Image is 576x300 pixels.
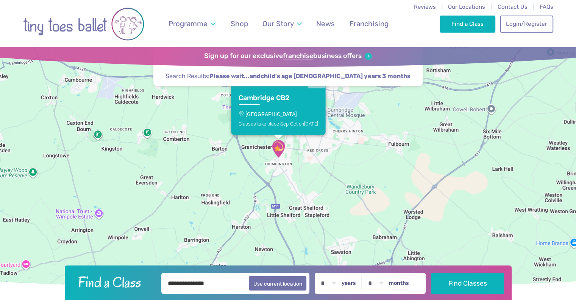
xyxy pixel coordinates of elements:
a: Shop [227,15,251,33]
strong: and [209,72,411,80]
span: Franchising [350,19,389,28]
a: Franchising [346,15,392,33]
a: Cambridge CB2[GEOGRAPHIC_DATA]Classes take place Sep-Oct on[DATE] [231,88,325,135]
a: Reviews [414,3,436,10]
span: Shop [231,19,248,28]
span: Programme [169,19,208,28]
span: News [316,19,335,28]
button: Use current location [249,276,307,291]
label: years [342,280,356,287]
a: Our Locations [448,3,485,10]
div: Classes take place Sep-Oct on [239,121,318,126]
label: months [389,280,409,287]
a: Sign up for our exclusivefranchisebusiness offers [204,52,372,60]
a: Find a Class [440,16,495,32]
span: child's age [DEMOGRAPHIC_DATA] years 3 months [261,72,411,80]
img: Google [2,280,27,290]
h3: Cambridge CB2 [239,94,304,102]
span: Please wait... [209,72,250,80]
span: [DATE] [304,121,318,126]
span: Our Story [262,19,294,28]
strong: franchise [283,52,313,60]
a: Login/Register [500,16,553,32]
button: Find Classes [431,273,504,294]
a: News [313,15,339,33]
a: Open this area in Google Maps (opens a new window) [2,280,27,290]
img: tiny toes ballet [23,5,144,43]
h2: Find a Class [72,273,156,292]
p: [GEOGRAPHIC_DATA] [239,111,318,117]
a: FAQs [540,3,553,10]
a: Contact Us [497,3,527,10]
a: Our Story [259,15,305,33]
div: Trumpington Village Hall [269,139,288,158]
a: Programme [165,15,219,33]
